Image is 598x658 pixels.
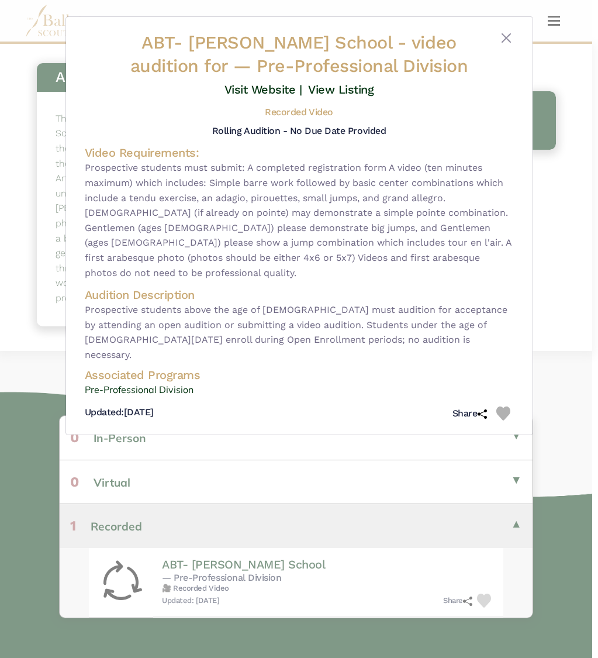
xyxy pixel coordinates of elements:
h5: Rolling Audition - No Due Date Provided [212,125,386,136]
span: Prospective students must submit: A completed registration form A video (ten minutes maximum) whi... [85,160,514,280]
span: Prospective students above the age of [DEMOGRAPHIC_DATA] must audition for acceptance by attendin... [85,302,514,362]
span: Updated: [85,406,124,418]
h4: Audition Description [85,287,514,302]
span: Video Requirements: [85,146,199,160]
span: — Pre-Professional Division [233,56,468,76]
button: Close [499,31,513,45]
h5: Recorded Video [265,106,333,119]
h5: [DATE] [85,406,154,419]
span: ABT- [PERSON_NAME] School - [130,32,457,76]
h5: Share [452,408,487,420]
span: video audition for [130,32,457,76]
a: Visit Website | [224,82,302,97]
a: View Listing [308,82,374,97]
a: Pre-Professional Division [85,383,514,398]
h4: Associated Programs [85,367,514,383]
